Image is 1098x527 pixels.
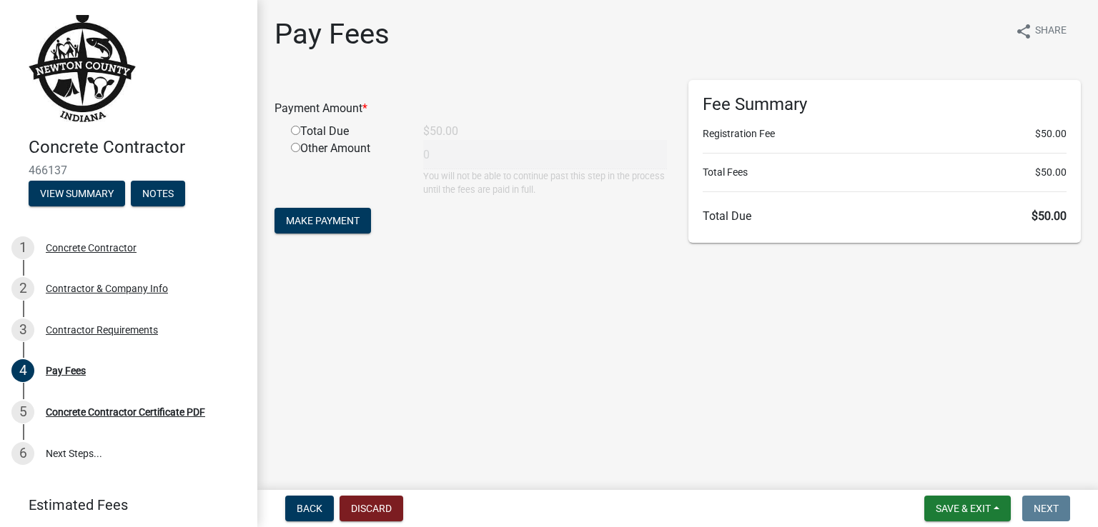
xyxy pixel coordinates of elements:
[131,181,185,206] button: Notes
[297,503,322,514] span: Back
[11,277,34,300] div: 2
[936,503,991,514] span: Save & Exit
[1035,165,1067,180] span: $50.00
[11,318,34,341] div: 3
[1015,23,1032,40] i: share
[340,496,403,521] button: Discard
[46,325,158,335] div: Contractor Requirements
[280,140,412,196] div: Other Amount
[11,401,34,423] div: 5
[703,165,1067,180] li: Total Fees
[703,209,1067,223] h6: Total Due
[924,496,1011,521] button: Save & Exit
[274,17,390,51] h1: Pay Fees
[29,137,246,158] h4: Concrete Contractor
[131,189,185,200] wm-modal-confirm: Notes
[1035,126,1067,141] span: $50.00
[280,123,412,140] div: Total Due
[11,359,34,382] div: 4
[11,442,34,465] div: 6
[29,189,125,200] wm-modal-confirm: Summary
[286,215,360,226] span: Make Payment
[46,243,137,253] div: Concrete Contractor
[46,366,86,376] div: Pay Fees
[274,208,371,234] button: Make Payment
[1032,209,1067,223] span: $50.00
[285,496,334,521] button: Back
[29,181,125,206] button: View Summary
[29,15,136,122] img: Newton County, Indiana
[46,283,168,293] div: Contractor & Company Info
[11,491,234,519] a: Estimated Fees
[29,164,229,177] span: 466137
[1034,503,1059,514] span: Next
[1022,496,1070,521] button: Next
[1004,17,1078,45] button: shareShare
[703,94,1067,115] h6: Fee Summary
[46,407,205,417] div: Concrete Contractor Certificate PDF
[1035,23,1067,40] span: Share
[703,126,1067,141] li: Registration Fee
[264,100,678,117] div: Payment Amount
[11,236,34,259] div: 1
